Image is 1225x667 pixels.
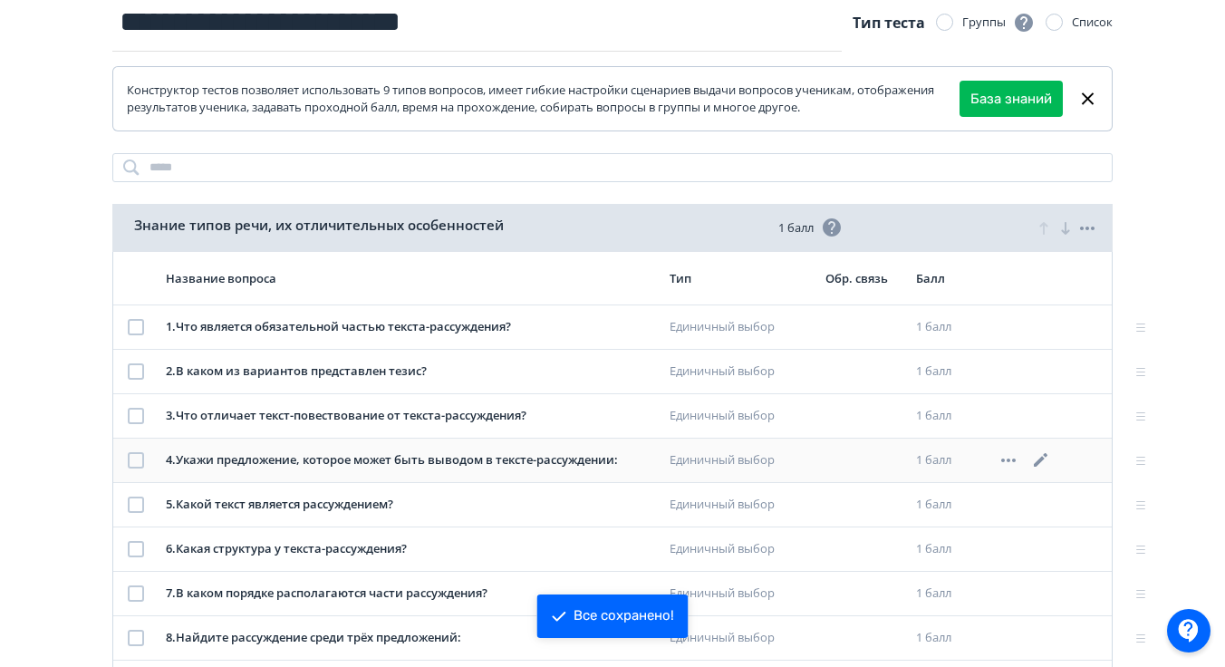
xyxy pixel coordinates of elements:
div: 1 балл [916,318,983,336]
div: 2 . В каком из вариантов представлен тезис? [166,362,655,381]
div: 1 . Что является обязательной частью текста-рассуждения? [166,318,655,336]
div: Единичный выбор [670,451,811,469]
span: Тип теста [853,13,925,33]
div: Тип [670,270,811,286]
div: 1 балл [916,362,983,381]
div: 1 балл [916,496,983,514]
div: 4 . Укажи предложение, которое может быть выводом в тексте-рассуждении: [166,451,655,469]
div: 1 балл [916,407,983,425]
div: 1 балл [916,585,983,603]
span: Знание типов речи, их отличительных особенностей [134,215,504,236]
div: Единичный выбор [670,362,811,381]
div: 6 . Какая структура у текста-рассуждения? [166,540,655,558]
div: Название вопроса [166,270,655,286]
div: 8 . Найдите рассуждение среди трёх предложений: [166,629,655,647]
div: Единичный выбор [670,407,811,425]
div: 5 . Какой текст является рассуждением? [166,496,655,514]
span: 1 балл [778,217,843,238]
div: 3 . Что отличает текст-повествование от текста-рассуждения? [166,407,655,425]
div: Единичный выбор [670,540,811,558]
div: 7 . В каком порядке располагаются части рассуждения? [166,585,655,603]
div: Единичный выбор [670,585,811,603]
div: 1 балл [916,629,983,647]
div: Обр. связь [825,270,902,286]
div: Список [1072,14,1113,32]
div: Единичный выбор [670,496,811,514]
div: Единичный выбор [670,629,811,647]
div: Конструктор тестов позволяет использовать 9 типов вопросов, имеет гибкие настройки сценариев выда... [127,82,960,117]
div: Все сохранено! [574,607,674,625]
div: 1 балл [916,540,983,558]
div: 1 балл [916,451,983,469]
div: Балл [916,270,983,286]
div: Группы [962,12,1035,34]
div: Единичный выбор [670,318,811,336]
button: База знаний [960,81,1063,117]
a: База знаний [970,89,1052,110]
